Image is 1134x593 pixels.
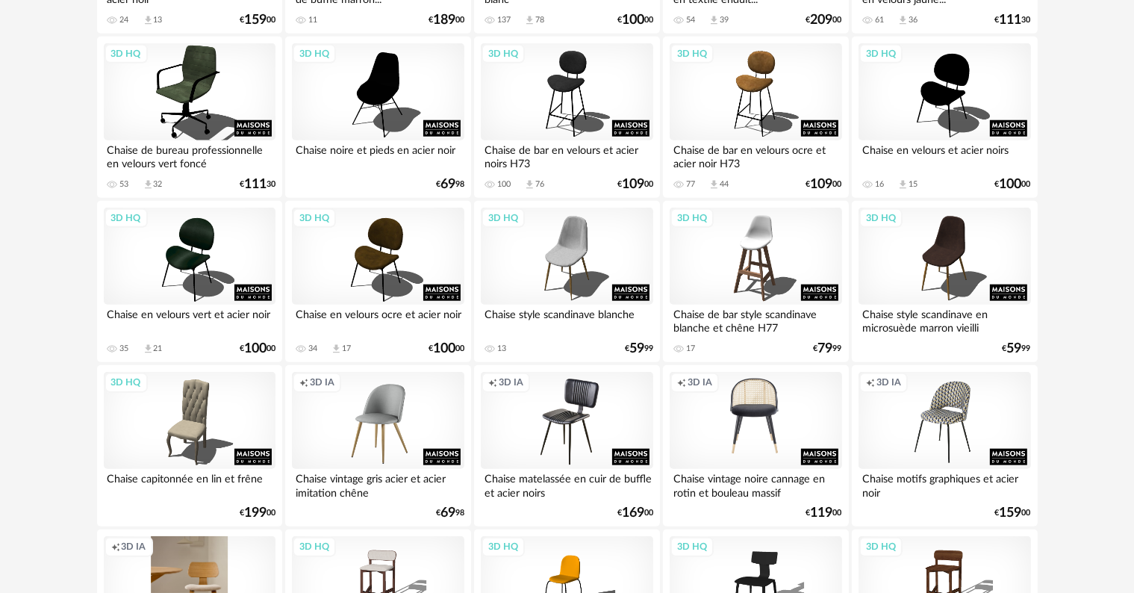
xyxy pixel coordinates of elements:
[244,15,267,25] span: 159
[433,344,455,354] span: 100
[670,140,841,170] div: Chaise de bar en velours ocre et acier noir H73
[622,179,644,190] span: 109
[497,15,511,25] div: 137
[686,15,695,25] div: 54
[481,305,652,335] div: Chaise style scandinave blanche
[1003,344,1031,354] div: € 99
[97,201,282,362] a: 3D HQ Chaise en velours vert et acier noir 35 Download icon 21 €10000
[292,305,464,335] div: Chaise en velours ocre et acier noir
[811,179,833,190] span: 109
[535,179,544,190] div: 76
[670,44,714,63] div: 3D HQ
[852,365,1037,527] a: Creation icon 3D IA Chaise motifs graphiques et acier noir €15900
[720,179,729,190] div: 44
[120,15,129,25] div: 24
[481,469,652,499] div: Chaise matelassée en cuir de buffle et acier noirs
[154,179,163,190] div: 32
[995,15,1031,25] div: € 30
[617,179,653,190] div: € 00
[488,376,497,388] span: Creation icon
[625,344,653,354] div: € 99
[670,537,714,556] div: 3D HQ
[720,15,729,25] div: 39
[811,508,833,518] span: 119
[995,179,1031,190] div: € 00
[143,179,154,190] span: Download icon
[240,344,275,354] div: € 00
[104,140,275,170] div: Chaise de bureau professionnelle en velours vert foncé
[859,469,1030,499] div: Chaise motifs graphiques et acier noir
[897,15,909,26] span: Download icon
[909,179,918,190] div: 15
[806,508,842,518] div: € 00
[429,15,464,25] div: € 00
[617,508,653,518] div: € 00
[852,201,1037,362] a: 3D HQ Chaise style scandinave en microsuède marron vieilli €5999
[818,344,833,354] span: 79
[292,140,464,170] div: Chaise noire et pieds en acier noir
[429,344,464,354] div: € 00
[708,179,720,190] span: Download icon
[629,344,644,354] span: 59
[292,469,464,499] div: Chaise vintage gris acier et acier imitation chêne
[670,305,841,335] div: Chaise de bar style scandinave blanche et chêne H77
[111,541,120,553] span: Creation icon
[440,508,455,518] span: 69
[535,15,544,25] div: 78
[688,376,712,388] span: 3D IA
[1007,344,1022,354] span: 59
[154,15,163,25] div: 13
[293,208,336,228] div: 3D HQ
[806,15,842,25] div: € 00
[436,508,464,518] div: € 98
[122,541,146,553] span: 3D IA
[859,208,903,228] div: 3D HQ
[622,15,644,25] span: 100
[859,537,903,556] div: 3D HQ
[433,15,455,25] span: 189
[293,537,336,556] div: 3D HQ
[120,179,129,190] div: 53
[105,208,148,228] div: 3D HQ
[240,179,275,190] div: € 30
[342,344,351,354] div: 17
[482,537,525,556] div: 3D HQ
[104,469,275,499] div: Chaise capitonnée en lin et frêne
[244,179,267,190] span: 111
[859,140,1030,170] div: Chaise en velours et acier noirs
[670,469,841,499] div: Chaise vintage noire cannage en rotin et bouleau massif
[995,508,1031,518] div: € 00
[154,344,163,354] div: 21
[240,508,275,518] div: € 00
[331,344,342,355] span: Download icon
[474,37,659,198] a: 3D HQ Chaise de bar en velours et acier noirs H73 100 Download icon 76 €10900
[285,201,470,362] a: 3D HQ Chaise en velours ocre et acier noir 34 Download icon 17 €10000
[105,44,148,63] div: 3D HQ
[436,179,464,190] div: € 98
[308,15,317,25] div: 11
[497,179,511,190] div: 100
[97,37,282,198] a: 3D HQ Chaise de bureau professionnelle en velours vert foncé 53 Download icon 32 €11130
[105,373,148,392] div: 3D HQ
[104,305,275,335] div: Chaise en velours vert et acier noir
[811,15,833,25] span: 209
[859,44,903,63] div: 3D HQ
[686,179,695,190] div: 77
[875,179,884,190] div: 16
[875,15,884,25] div: 61
[663,365,848,527] a: Creation icon 3D IA Chaise vintage noire cannage en rotin et bouleau massif €11900
[474,365,659,527] a: Creation icon 3D IA Chaise matelassée en cuir de buffle et acier noirs €16900
[806,179,842,190] div: € 00
[143,15,154,26] span: Download icon
[708,15,720,26] span: Download icon
[240,15,275,25] div: € 00
[482,44,525,63] div: 3D HQ
[293,44,336,63] div: 3D HQ
[663,201,848,362] a: 3D HQ Chaise de bar style scandinave blanche et chêne H77 17 €7999
[897,179,909,190] span: Download icon
[120,344,129,354] div: 35
[440,179,455,190] span: 69
[677,376,686,388] span: Creation icon
[143,344,154,355] span: Download icon
[1000,15,1022,25] span: 111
